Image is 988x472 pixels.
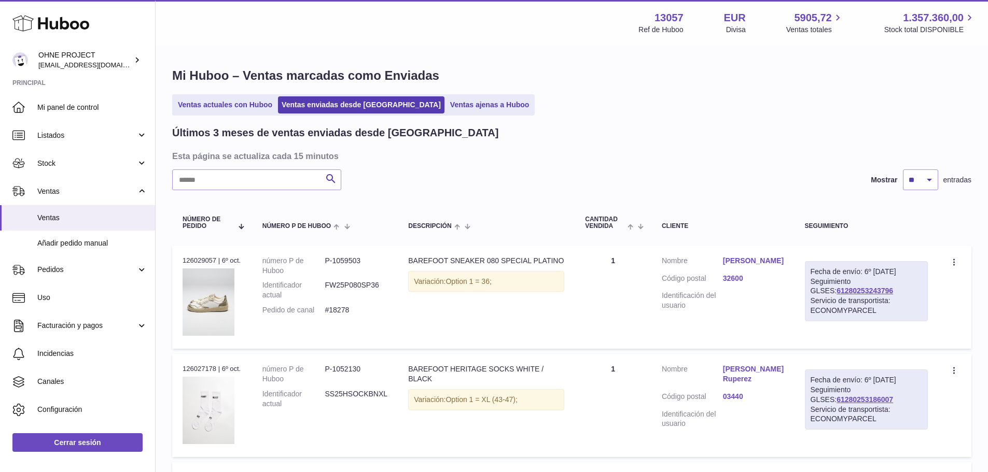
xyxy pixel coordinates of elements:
[871,175,897,185] label: Mostrar
[811,375,922,385] div: Fecha de envío: 6º [DATE]
[37,377,147,387] span: Canales
[12,52,28,68] img: internalAdmin-13057@internal.huboo.com
[278,96,444,113] a: Ventas enviadas desde [GEOGRAPHIC_DATA]
[172,150,969,162] h3: Esta página se actualiza cada 15 minutos
[805,261,928,321] div: Seguimiento GLSES:
[183,364,242,374] div: 126027178 | 6º oct.
[811,267,922,277] div: Fecha de envío: 6º [DATE]
[174,96,276,113] a: Ventas actuales con Huboo
[183,216,232,230] span: Número de pedido
[903,11,964,25] span: 1.357.360,00
[325,256,387,276] dd: P-1059503
[786,11,844,35] a: 5905,72 Ventas totales
[408,389,564,410] div: Variación:
[325,305,387,315] dd: #18278
[37,159,136,168] span: Stock
[655,11,684,25] strong: 13057
[446,277,491,285] span: Option 1 = 36;
[172,67,971,84] h1: Mi Huboo – Ventas marcadas como Enviadas
[183,377,234,444] img: whitesockssmall.jpg
[37,405,147,414] span: Configuración
[172,126,498,140] h2: Últimos 3 meses de ventas enviadas desde [GEOGRAPHIC_DATA]
[662,274,723,286] dt: Código postal
[575,246,651,349] td: 1
[811,405,922,424] div: Servicio de transportista: ECONOMYPARCEL
[37,131,136,140] span: Listados
[262,364,325,384] dt: número P de Huboo
[325,280,387,300] dd: FW25P080SP36
[884,11,976,35] a: 1.357.360,00 Stock total DISPONIBLE
[662,291,723,310] dt: Identificación del usuario
[447,96,533,113] a: Ventas ajenas a Huboo
[262,256,325,276] dt: número P de Huboo
[723,364,784,384] a: [PERSON_NAME] Ruperez
[37,103,147,112] span: Mi panel de control
[37,187,136,196] span: Ventas
[837,287,893,295] a: 61280253243796
[37,238,147,248] span: Añadir pedido manual
[726,25,746,35] div: Divisa
[811,296,922,316] div: Servicio de transportista: ECONOMYPARCEL
[408,256,564,266] div: BAREFOOT SNEAKER 080 SPECIAL PLATINO
[37,321,136,331] span: Facturación y pagos
[37,265,136,275] span: Pedidos
[446,395,517,404] span: Option 1 = XL (43-47);
[805,223,928,230] div: Seguimiento
[325,389,387,409] dd: SS25HSOCKBNXL
[408,271,564,292] div: Variación:
[662,364,723,387] dt: Nombre
[805,369,928,430] div: Seguimiento GLSES:
[662,256,723,268] dt: Nombre
[943,175,971,185] span: entradas
[884,25,976,35] span: Stock total DISPONIBLE
[37,213,147,223] span: Ventas
[183,268,234,336] img: 130571758749584.jpg
[662,223,784,230] div: Cliente
[183,256,242,265] div: 126029057 | 6º oct.
[837,395,893,404] a: 61280253186007
[662,409,723,429] dt: Identificación del usuario
[38,61,152,69] span: [EMAIL_ADDRESS][DOMAIN_NAME]
[262,305,325,315] dt: Pedido de canal
[585,216,624,230] span: Cantidad vendida
[794,11,831,25] span: 5905,72
[325,364,387,384] dd: P-1052130
[38,50,132,70] div: OHNE PROJECT
[575,354,651,457] td: 1
[638,25,683,35] div: Ref de Huboo
[262,223,331,230] span: número P de Huboo
[723,256,784,266] a: [PERSON_NAME]
[408,223,451,230] span: Descripción
[662,392,723,404] dt: Código postal
[723,274,784,283] a: 32600
[262,280,325,300] dt: Identificador actual
[408,364,564,384] div: BAREFOOT HERITAGE SOCKS WHITE / BLACK
[262,389,325,409] dt: Identificador actual
[723,392,784,402] a: 03440
[37,349,147,359] span: Incidencias
[37,293,147,303] span: Uso
[724,11,746,25] strong: EUR
[786,25,844,35] span: Ventas totales
[12,433,143,452] a: Cerrar sesión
